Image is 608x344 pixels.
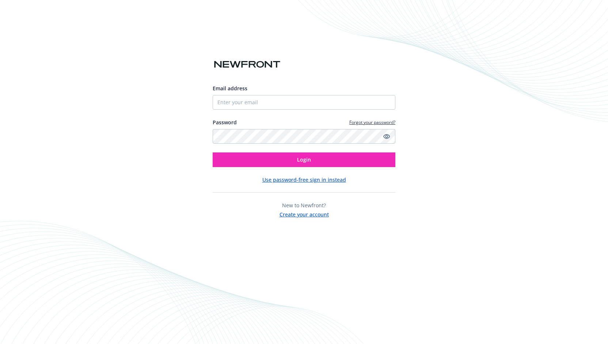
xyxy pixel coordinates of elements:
[213,85,247,92] span: Email address
[213,129,395,144] input: Enter your password
[213,95,395,110] input: Enter your email
[297,156,311,163] span: Login
[262,176,346,184] button: Use password-free sign in instead
[282,202,326,209] span: New to Newfront?
[213,152,395,167] button: Login
[280,209,329,218] button: Create your account
[213,58,282,71] img: Newfront logo
[213,118,237,126] label: Password
[382,132,391,141] a: Show password
[349,119,395,125] a: Forgot your password?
